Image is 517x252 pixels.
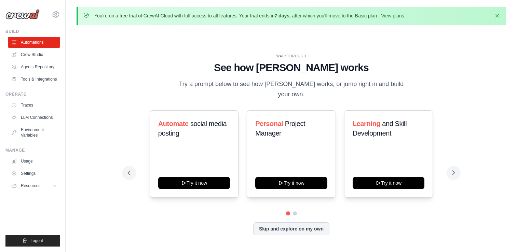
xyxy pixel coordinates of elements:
a: Tools & Integrations [8,74,60,85]
div: Operate [5,92,60,97]
button: Logout [5,235,60,247]
p: You're on a free trial of CrewAI Cloud with full access to all features. Your trial ends in , aft... [94,12,406,19]
a: Settings [8,168,60,179]
p: Try a prompt below to see how [PERSON_NAME] works, or jump right in and build your own. [177,79,406,99]
span: social media posting [158,120,227,137]
a: Usage [8,156,60,167]
div: Build [5,29,60,34]
button: Try it now [255,177,327,189]
span: Logout [30,238,43,243]
div: Manage [5,148,60,153]
button: Skip and explore on my own [253,222,329,235]
span: Personal [255,120,283,127]
span: Learning [353,120,380,127]
a: Automations [8,37,60,48]
a: View plans [381,13,404,18]
h1: See how [PERSON_NAME] works [128,61,455,74]
div: WALKTHROUGH [128,54,455,59]
img: Logo [5,9,40,19]
button: Try it now [353,177,425,189]
strong: 7 days [274,13,289,18]
button: Resources [8,180,60,191]
span: Automate [158,120,189,127]
a: Traces [8,100,60,111]
button: Try it now [158,177,230,189]
span: and Skill Development [353,120,407,137]
span: Project Manager [255,120,305,137]
a: LLM Connections [8,112,60,123]
a: Agents Repository [8,61,60,72]
span: Resources [21,183,40,188]
a: Crew Studio [8,49,60,60]
a: Environment Variables [8,124,60,141]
